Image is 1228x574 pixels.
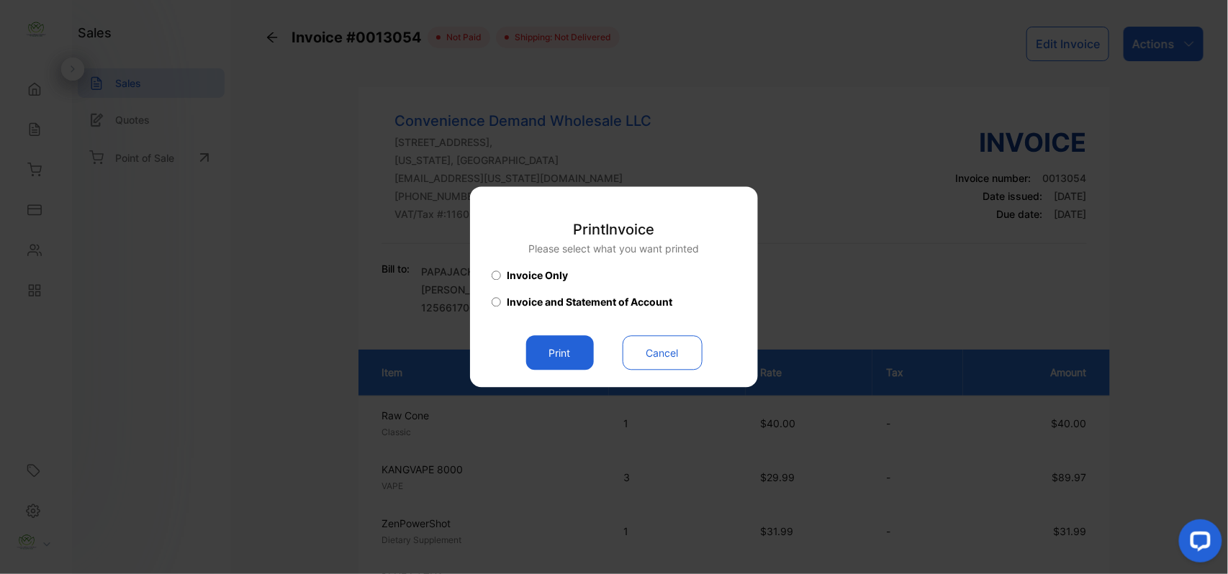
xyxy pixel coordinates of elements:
button: Print [526,336,594,370]
button: Cancel [623,336,703,370]
p: Print Invoice [529,219,700,241]
span: Invoice Only [507,268,568,283]
span: Invoice and Statement of Account [507,295,672,310]
p: Please select what you want printed [529,242,700,257]
iframe: LiveChat chat widget [1168,514,1228,574]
